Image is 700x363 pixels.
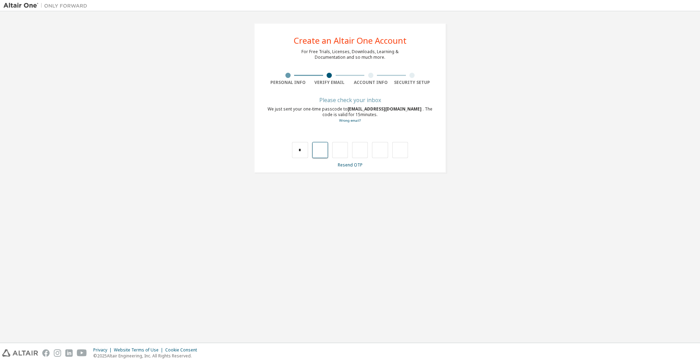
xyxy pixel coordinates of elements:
div: We just sent your one-time passcode to . The code is valid for 15 minutes. [267,106,433,123]
img: Altair One [3,2,91,9]
div: Verify Email [309,80,350,85]
a: Go back to the registration form [339,118,361,123]
div: Please check your inbox [267,98,433,102]
div: Account Info [350,80,392,85]
img: facebook.svg [42,349,50,357]
img: instagram.svg [54,349,61,357]
div: Security Setup [392,80,433,85]
p: © 2025 Altair Engineering, Inc. All Rights Reserved. [93,353,201,359]
div: Create an Altair One Account [294,36,407,45]
div: Personal Info [267,80,309,85]
img: youtube.svg [77,349,87,357]
div: Privacy [93,347,114,353]
a: Resend OTP [338,162,363,168]
img: altair_logo.svg [2,349,38,357]
img: linkedin.svg [65,349,73,357]
span: [EMAIL_ADDRESS][DOMAIN_NAME] [348,106,423,112]
div: For Free Trials, Licenses, Downloads, Learning & Documentation and so much more. [301,49,399,60]
div: Website Terms of Use [114,347,165,353]
div: Cookie Consent [165,347,201,353]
